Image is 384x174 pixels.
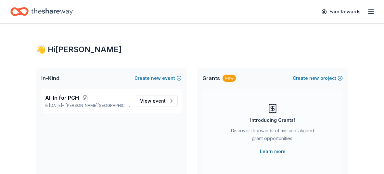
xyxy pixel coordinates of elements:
a: Home [10,4,73,19]
div: Discover thousands of mission-aligned grant opportunities. [228,127,317,145]
span: event [153,98,166,104]
span: Grants [202,74,220,82]
button: Createnewevent [134,74,182,82]
span: [PERSON_NAME][GEOGRAPHIC_DATA], [GEOGRAPHIC_DATA] [66,103,131,108]
button: Createnewproject [293,74,343,82]
span: View [140,97,166,105]
a: Earn Rewards [318,6,365,18]
div: 👋 Hi [PERSON_NAME] [36,44,348,55]
a: View event [136,95,178,107]
span: All In for PCH [45,94,79,102]
a: Learn more [260,148,286,155]
div: New [223,75,236,82]
span: new [309,74,319,82]
div: Introducing Grants! [250,116,295,124]
span: In-Kind [41,74,59,82]
p: [DATE] • [45,103,131,108]
span: new [151,74,161,82]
